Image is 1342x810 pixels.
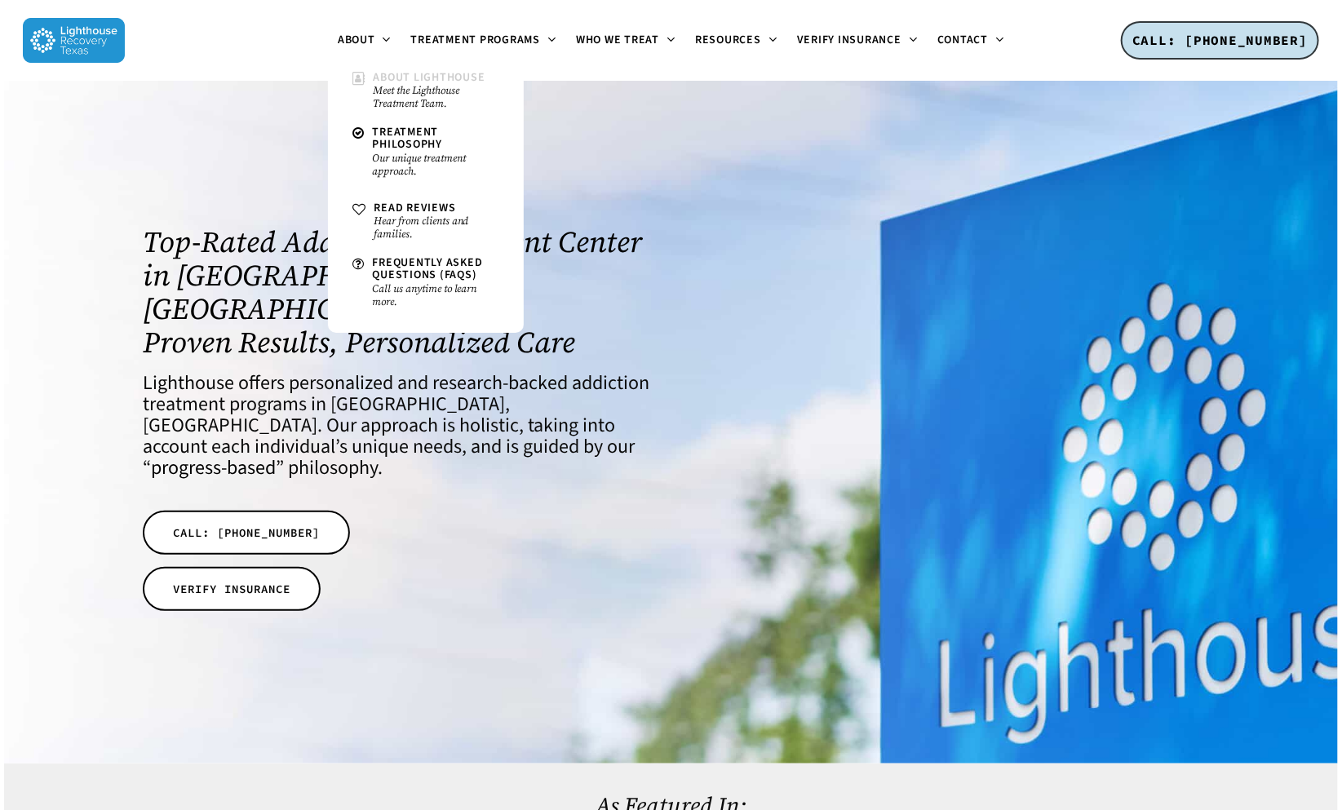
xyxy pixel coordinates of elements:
span: CALL: [PHONE_NUMBER] [173,525,320,541]
span: Treatment Philosophy [373,124,443,153]
small: Our unique treatment approach. [373,152,499,178]
a: About [328,34,401,47]
span: Verify Insurance [797,32,901,48]
a: Treatment Programs [401,34,567,47]
a: CALL: [PHONE_NUMBER] [143,511,350,555]
h4: Lighthouse offers personalized and research-backed addiction treatment programs in [GEOGRAPHIC_DA... [143,373,649,479]
small: Meet the Lighthouse Treatment Team. [374,84,499,110]
span: About [338,32,375,48]
span: Contact [937,32,988,48]
small: Hear from clients and families. [374,215,499,241]
a: Frequently Asked Questions (FAQs)Call us anytime to learn more. [344,249,507,316]
span: Frequently Asked Questions (FAQs) [373,255,483,283]
a: Contact [928,34,1014,47]
span: CALL: [PHONE_NUMBER] [1132,32,1308,48]
a: Verify Insurance [787,34,928,47]
span: Resources [695,32,761,48]
a: Who We Treat [566,34,685,47]
small: Call us anytime to learn more. [373,282,499,308]
a: Resources [685,34,787,47]
a: CALL: [PHONE_NUMBER] [1121,21,1319,60]
span: Who We Treat [576,32,659,48]
img: Lighthouse Recovery Texas [23,18,125,63]
span: About Lighthouse [374,69,485,86]
a: VERIFY INSURANCE [143,567,321,611]
a: progress-based [151,454,276,482]
span: Read Reviews [374,200,456,216]
h1: Top-Rated Addiction Treatment Center in [GEOGRAPHIC_DATA], [GEOGRAPHIC_DATA] — Proven Results, Pe... [143,225,649,359]
span: Treatment Programs [411,32,541,48]
a: About LighthouseMeet the Lighthouse Treatment Team. [344,64,507,118]
a: Read ReviewsHear from clients and families. [344,194,507,249]
span: VERIFY INSURANCE [173,581,290,597]
a: Treatment PhilosophyOur unique treatment approach. [344,118,507,186]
